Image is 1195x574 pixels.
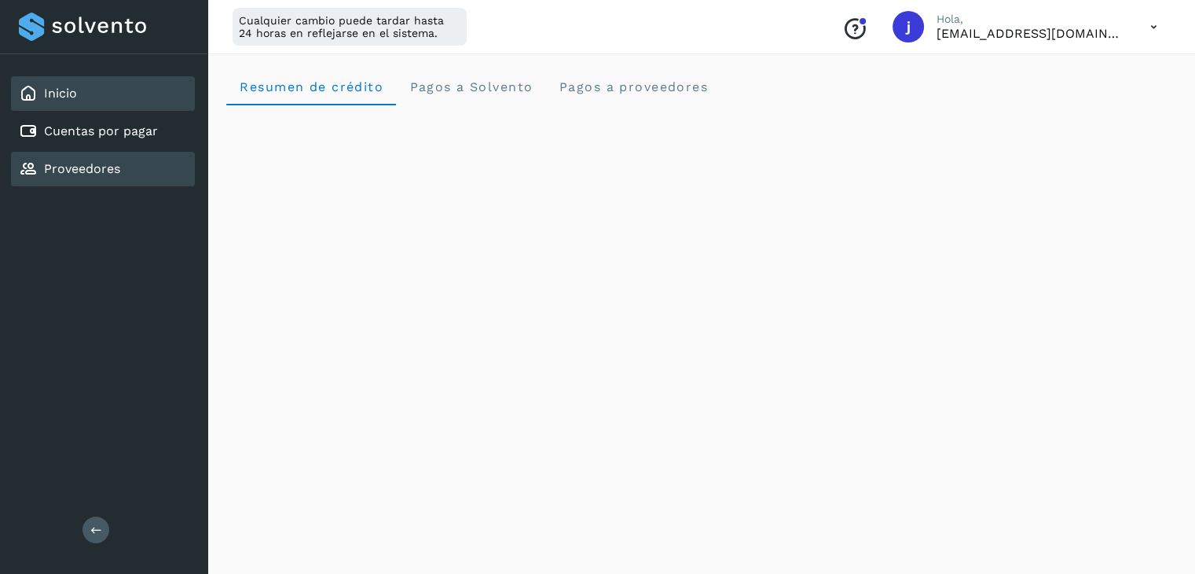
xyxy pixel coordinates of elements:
[44,161,120,176] a: Proveedores
[239,79,383,94] span: Resumen de crédito
[44,123,158,138] a: Cuentas por pagar
[11,114,195,149] div: Cuentas por pagar
[937,26,1125,41] p: jrodriguez@kalapata.co
[44,86,77,101] a: Inicio
[11,152,195,186] div: Proveedores
[233,8,467,46] div: Cualquier cambio puede tardar hasta 24 horas en reflejarse en el sistema.
[937,13,1125,26] p: Hola,
[558,79,708,94] span: Pagos a proveedores
[409,79,533,94] span: Pagos a Solvento
[11,76,195,111] div: Inicio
